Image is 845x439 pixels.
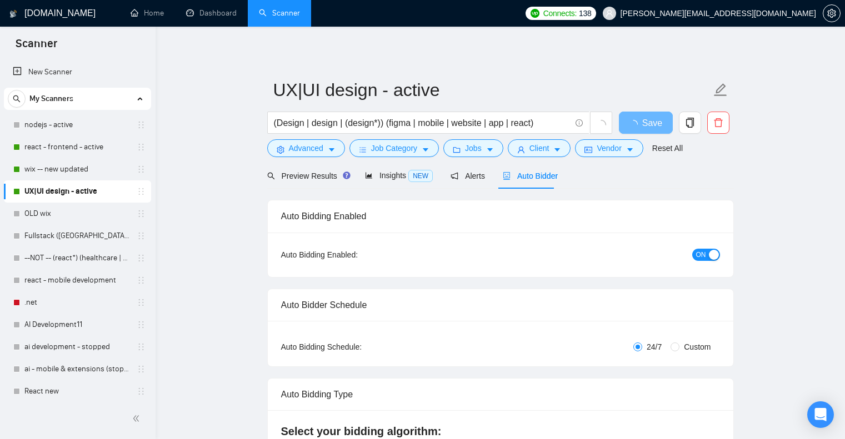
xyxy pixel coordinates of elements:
span: caret-down [626,145,634,154]
span: holder [137,165,146,174]
span: caret-down [553,145,561,154]
span: Preview Results [267,171,347,180]
span: edit [713,83,728,97]
div: Auto Bidder Schedule [281,289,720,321]
span: Client [529,142,549,154]
button: setting [823,4,841,22]
span: Auto Bidder [503,171,558,180]
img: logo [9,5,17,23]
span: Vendor [597,142,621,154]
div: Auto Bidding Enabled [281,200,720,232]
a: react - frontend - active [24,136,130,158]
a: OLD wix [24,203,130,225]
h4: Select your bidding algorithm: [281,423,720,439]
a: AI Development11 [24,314,130,336]
a: wix -- new updated [24,158,130,180]
span: info-circle [576,119,583,127]
span: holder [137,120,146,129]
span: caret-down [486,145,494,154]
span: search [8,95,25,103]
span: robot [503,172,511,180]
a: ai development - stopped [24,336,130,358]
span: bars [359,145,367,154]
span: search [267,172,275,180]
span: Custom [679,341,715,353]
span: Alerts [451,171,485,180]
span: holder [137,342,146,351]
span: holder [137,231,146,240]
button: Save [619,112,673,134]
span: Save [642,116,662,130]
button: delete [707,112,729,134]
span: caret-down [422,145,429,154]
a: dashboardDashboard [186,8,237,18]
span: Scanner [7,36,66,59]
span: setting [277,145,284,154]
li: New Scanner [4,61,151,83]
span: holder [137,365,146,374]
a: React new [24,380,130,402]
span: user [517,145,525,154]
span: folder [453,145,461,154]
span: caret-down [328,145,336,154]
span: holder [137,387,146,396]
button: userClientcaret-down [508,139,571,157]
div: Open Intercom Messenger [807,401,834,428]
span: double-left [132,413,143,424]
a: react - mobile development [24,269,130,291]
a: searchScanner [259,8,300,18]
span: holder [137,254,146,263]
span: holder [137,187,146,196]
div: Auto Bidding Enabled: [281,249,427,261]
span: Job Category [371,142,417,154]
button: copy [679,112,701,134]
span: holder [137,276,146,285]
span: My Scanners [29,88,73,110]
span: holder [137,143,146,152]
span: 138 [579,7,591,19]
span: Connects: [543,7,577,19]
span: notification [451,172,458,180]
a: Reset All [652,142,683,154]
span: holder [137,209,146,218]
a: .net [24,291,130,314]
input: Scanner name... [273,76,711,104]
div: Tooltip anchor [342,170,352,180]
span: Jobs [465,142,482,154]
a: Fullstack ([GEOGRAPHIC_DATA] only) - active [24,225,130,247]
span: loading [629,120,642,129]
span: Insights [365,171,433,180]
a: setting [823,9,841,18]
button: folderJobscaret-down [443,139,503,157]
span: ON [696,249,706,261]
span: NEW [408,170,433,182]
button: settingAdvancedcaret-down [267,139,345,157]
a: ai - mobile & extensions (stopped) [24,358,130,380]
div: Auto Bidding Type [281,379,720,410]
span: 24/7 [642,341,666,353]
button: idcardVendorcaret-down [575,139,643,157]
a: homeHome [131,8,164,18]
span: loading [596,120,606,130]
div: Auto Bidding Schedule: [281,341,427,353]
img: upwork-logo.png [531,9,539,18]
button: barsJob Categorycaret-down [349,139,439,157]
a: nodejs - active [24,114,130,136]
button: search [8,90,26,108]
a: New Scanner [13,61,142,83]
span: delete [708,118,729,128]
span: user [606,9,613,17]
span: area-chart [365,171,373,179]
input: Search Freelance Jobs... [274,116,571,130]
span: holder [137,320,146,329]
span: holder [137,298,146,307]
a: --NOT -- (react*) (healthcare | "health care" | telemedicine) [24,247,130,269]
span: copy [679,118,701,128]
span: idcard [584,145,592,154]
span: Advanced [289,142,323,154]
a: UX|UI design - active [24,180,130,203]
